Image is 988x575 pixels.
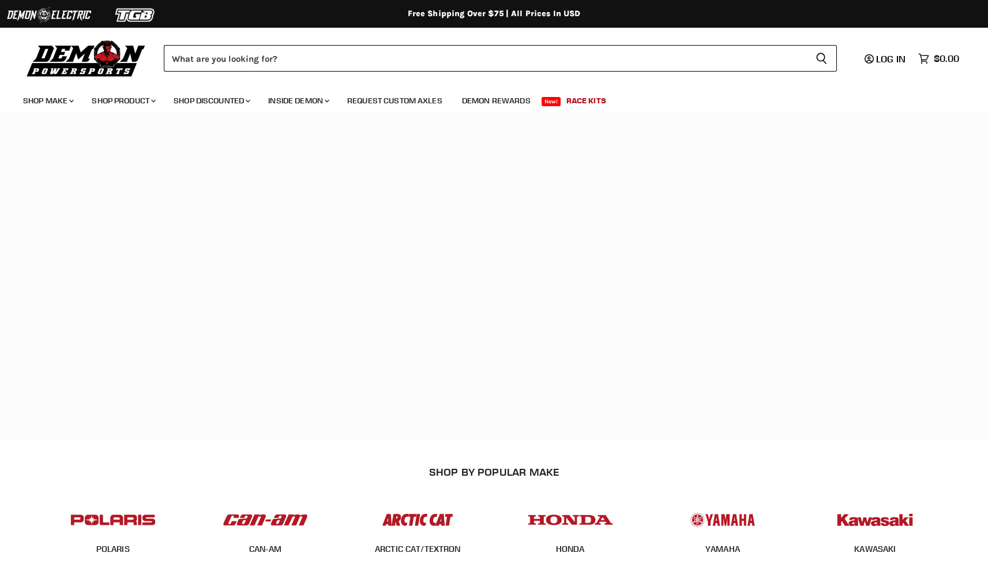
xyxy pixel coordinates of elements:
[375,544,461,554] a: ARCTIC CAT/TEXTRON
[556,544,585,555] span: HONDA
[96,544,130,554] a: POLARIS
[6,4,92,26] img: Demon Electric Logo 2
[164,45,837,72] form: Product
[83,89,163,113] a: Shop Product
[68,502,158,537] img: POPULAR_MAKE_logo_2_dba48cf1-af45-46d4-8f73-953a0f002620.jpg
[806,45,837,72] button: Search
[525,502,615,537] img: POPULAR_MAKE_logo_4_4923a504-4bac-4306-a1be-165a52280178.jpg
[934,53,959,64] span: $0.00
[165,89,257,113] a: Shop Discounted
[249,544,282,554] a: CAN-AM
[92,4,179,26] img: TGB Logo 2
[164,45,806,72] input: Search
[260,89,336,113] a: Inside Demon
[876,53,906,65] span: Log in
[220,502,310,537] img: POPULAR_MAKE_logo_1_adc20308-ab24-48c4-9fac-e3c1a623d575.jpg
[558,89,615,113] a: Race Kits
[373,502,463,537] img: POPULAR_MAKE_logo_3_027535af-6171-4c5e-a9bc-f0eccd05c5d6.jpg
[47,466,941,478] h2: SHOP BY POPULAR MAKE
[249,544,282,555] span: CAN-AM
[14,84,956,113] ul: Main menu
[854,544,896,555] span: KAWASAKI
[912,50,965,67] a: $0.00
[859,54,912,64] a: Log in
[705,544,740,554] a: YAMAHA
[375,544,461,555] span: ARCTIC CAT/TEXTRON
[854,544,896,554] a: KAWASAKI
[453,89,539,113] a: Demon Rewards
[542,97,561,106] span: New!
[96,544,130,555] span: POLARIS
[556,544,585,554] a: HONDA
[830,502,920,537] img: POPULAR_MAKE_logo_6_76e8c46f-2d1e-4ecc-b320-194822857d41.jpg
[14,89,81,113] a: Shop Make
[33,9,956,19] div: Free Shipping Over $75 | All Prices In USD
[339,89,451,113] a: Request Custom Axles
[678,502,768,537] img: POPULAR_MAKE_logo_5_20258e7f-293c-4aac-afa8-159eaa299126.jpg
[705,544,740,555] span: YAMAHA
[23,38,149,79] img: Demon Powersports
